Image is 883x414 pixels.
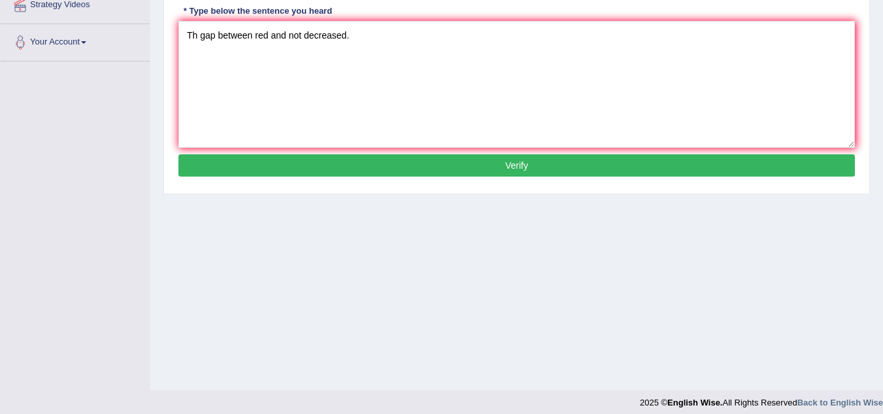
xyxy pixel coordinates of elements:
div: 2025 © All Rights Reserved [640,390,883,409]
strong: English Wise. [667,398,722,407]
a: Your Account [1,24,150,57]
a: Back to English Wise [797,398,883,407]
button: Verify [178,154,855,177]
div: * Type below the sentence you heard [178,5,337,17]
